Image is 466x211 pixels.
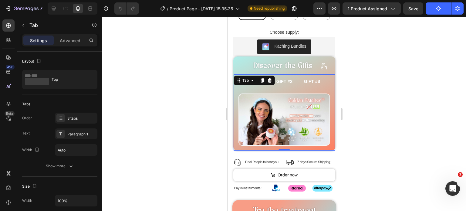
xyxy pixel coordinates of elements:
[55,145,97,155] input: Auto
[228,17,341,211] iframe: Design area
[348,5,387,12] span: 1 product assigned
[167,5,168,12] span: /
[55,195,97,206] input: Auto
[22,57,42,66] div: Layout
[22,101,30,107] div: Tabs
[22,131,30,136] div: Text
[22,115,32,121] div: Order
[29,22,81,29] p: Tab
[114,2,139,15] div: Undo/Redo
[5,111,15,116] div: Beta
[40,5,42,12] p: 7
[30,37,47,44] p: Settings
[408,6,418,11] span: Save
[22,182,38,191] div: Size
[60,37,80,44] p: Advanced
[403,2,423,15] button: Save
[254,6,285,11] span: Need republishing
[343,2,401,15] button: 1 product assigned
[458,172,463,177] span: 1
[67,116,96,121] div: 3 tabs
[5,189,109,210] h2: Try the treatment completely
[52,73,89,87] div: Top
[22,198,32,203] div: Width
[22,161,97,172] button: Show more
[445,181,460,196] iframe: Intercom live chat
[170,5,233,12] span: Product Page - [DATE] 15:35:35
[2,2,45,15] button: 7
[46,163,74,169] div: Show more
[6,65,15,70] div: 450
[22,146,41,154] div: Width
[67,131,96,137] div: Paragraph 1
